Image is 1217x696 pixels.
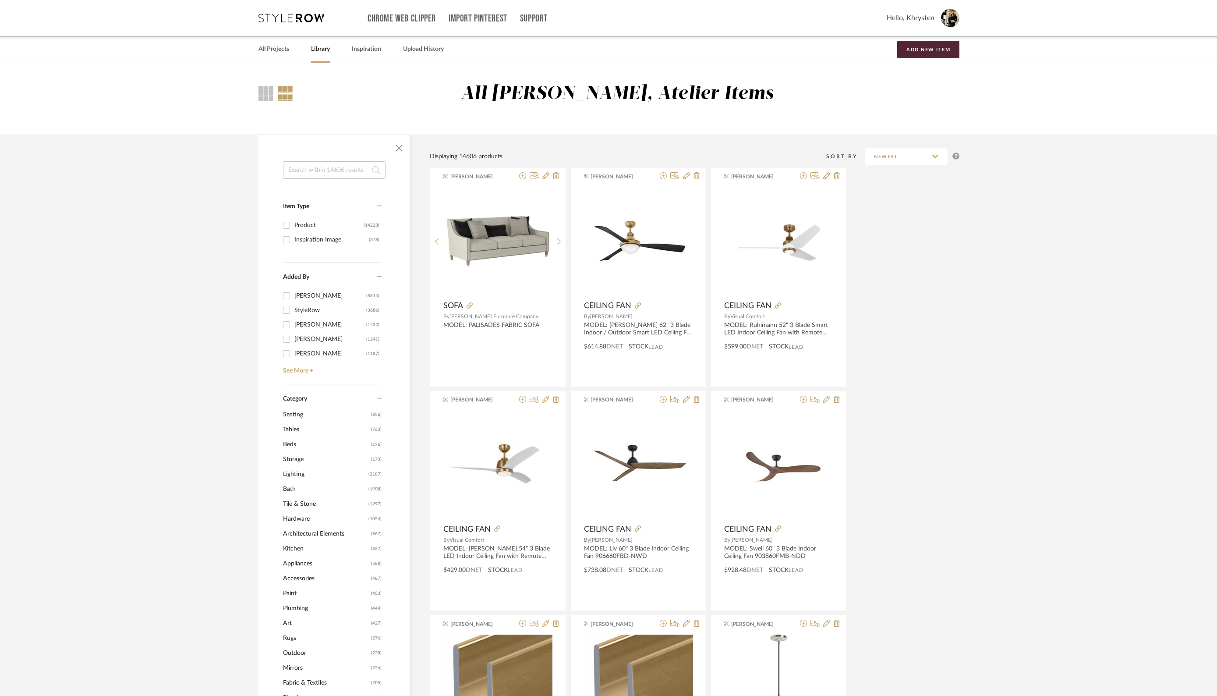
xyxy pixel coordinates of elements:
div: MODEL: Ruhimann 52" 3 Blade Smart LED Indoor Ceiling Fan with Remote Control 3RULSM52HABD [724,322,833,337]
span: Tile & Stone [283,497,366,511]
a: Library [311,43,330,55]
span: Lead [789,567,803,573]
span: By [724,537,730,543]
span: By [443,314,449,319]
span: [PERSON_NAME] [731,620,786,628]
img: CEILING FAN [584,416,693,513]
span: Art [283,616,369,631]
div: Product [294,218,364,232]
span: STOCK [769,342,789,352]
span: [PERSON_NAME] [731,396,786,404]
span: [PERSON_NAME] [591,620,646,628]
div: (1187) [366,347,379,361]
span: Paint [283,586,369,601]
span: (453) [371,586,382,600]
span: By [724,314,730,319]
span: DNET [746,567,763,573]
span: Visual Comfort [449,537,484,543]
a: All Projects [258,43,289,55]
div: MODEL: Swell 60" 3 Blade Indoor Ceiling Fan 903860FMB-NDD [724,545,833,560]
span: [PERSON_NAME] [590,537,633,543]
span: $599.00 [724,344,746,350]
img: CEILING FAN [724,195,833,288]
span: Category [283,395,307,403]
span: $614.88 [584,344,606,350]
span: [PERSON_NAME] [591,173,646,181]
span: CEILING FAN [443,525,491,534]
span: SOFA [443,301,463,311]
span: Bath [283,482,366,497]
span: Plumbing [283,601,369,616]
span: Seating [283,407,369,422]
span: DNET [606,567,623,573]
div: MODEL: [PERSON_NAME] 62" 3 Blade Indoor / Outdoor Smart LED Ceiling Fan with HIRO Control 905962F... [584,322,693,337]
span: [PERSON_NAME] [591,396,646,404]
div: MODEL: [PERSON_NAME] 54" 3 Blade LED Indoor Ceiling Fan with Remote Control 3AVLR54SBD [443,545,552,560]
span: CEILING FAN [724,525,771,534]
span: Tables [283,422,369,437]
div: [PERSON_NAME] [294,347,366,361]
span: STOCK [629,342,648,352]
span: DNET [606,344,623,350]
span: $738.08 [584,567,606,573]
div: StyleRow [294,303,366,317]
span: Kitchen [283,541,369,556]
span: (427) [371,616,382,630]
img: CEILING FAN [443,411,552,518]
span: (196) [371,437,382,451]
span: Storage [283,452,369,467]
span: (1297) [368,497,382,511]
div: (1241) [366,332,379,346]
span: (226) [371,661,382,675]
span: [PERSON_NAME] [450,396,506,404]
span: CEILING FAN [584,301,631,311]
div: 0 [443,410,552,520]
span: Rugs [283,631,369,646]
span: $928.48 [724,567,746,573]
div: (1532) [366,318,379,332]
span: Hardware [283,511,366,526]
img: CEILING FAN [724,429,833,500]
div: (14228) [364,218,379,232]
span: (856) [371,408,382,422]
div: MODEL: PALISADES FABRIC SOFA [443,322,552,337]
span: (763) [371,423,382,437]
span: (444) [371,601,382,615]
div: [PERSON_NAME] [294,289,366,303]
img: CEILING FAN [584,193,693,289]
span: [PERSON_NAME] [450,173,506,181]
a: Upload History [403,43,444,55]
span: Appliances [283,556,369,571]
div: (5814) [366,289,379,303]
div: MODEL: Liv 60" 3 Blade Indoor Ceiling Fan 906660FBD-NWD [584,545,693,560]
span: STOCK [629,566,648,575]
span: DNET [466,567,482,573]
span: By [584,314,590,319]
div: [PERSON_NAME] [294,332,366,346]
span: (276) [371,631,382,645]
input: Search within 14606 results [283,161,386,179]
span: [PERSON_NAME] [590,314,633,319]
span: Visual Comfort [730,314,765,319]
span: (637) [371,542,382,556]
img: avatar [941,9,959,27]
img: SOFA [444,187,552,296]
a: Chrome Web Clipper [368,15,436,22]
span: Mirrors [283,660,369,675]
span: $429.00 [443,567,466,573]
div: (3686) [366,303,379,317]
span: Lead [648,567,663,573]
span: Lead [508,567,523,573]
span: (1908) [368,482,382,496]
a: Support [520,15,548,22]
span: (238) [371,646,382,660]
span: [PERSON_NAME] Furniture Company [449,314,538,319]
span: By [584,537,590,543]
span: STOCK [769,566,789,575]
span: (1054) [368,512,382,526]
span: (173) [371,452,382,466]
span: Outdoor [283,646,369,660]
a: Inspiration [352,43,381,55]
a: See More + [281,361,382,375]
a: Import Pinterest [449,15,507,22]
